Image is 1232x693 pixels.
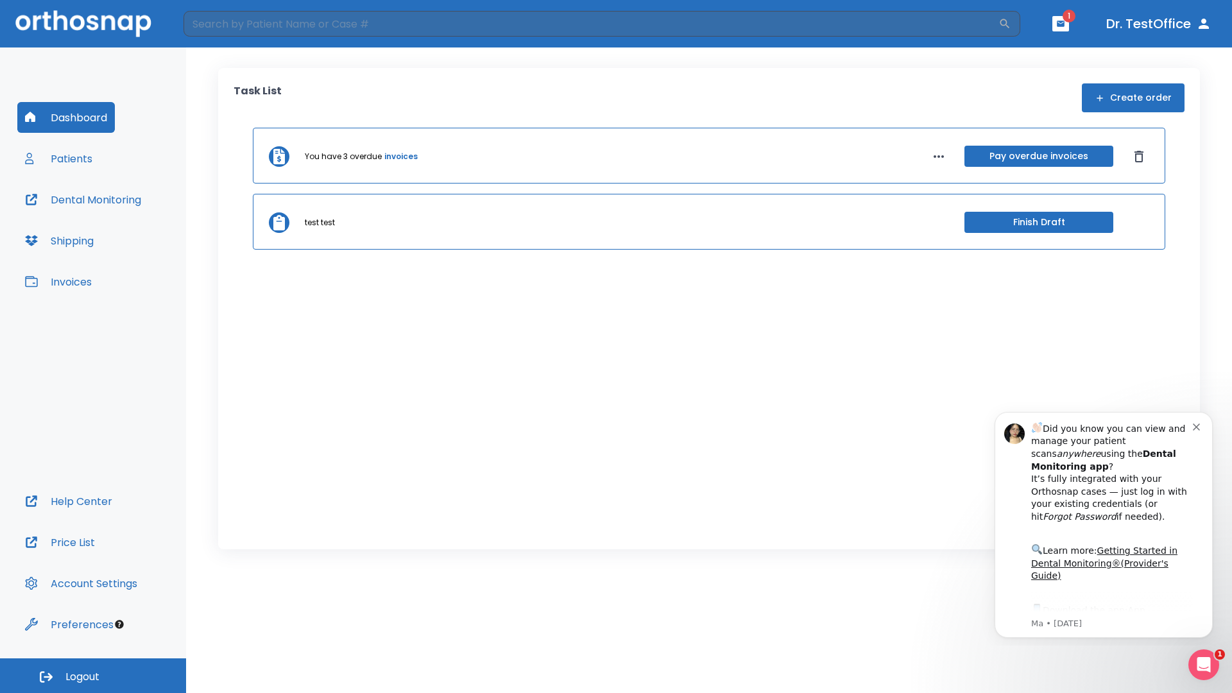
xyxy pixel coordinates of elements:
[15,10,151,37] img: Orthosnap
[1063,10,1075,22] span: 1
[975,400,1232,646] iframe: Intercom notifications message
[17,486,120,517] button: Help Center
[964,212,1113,233] button: Finish Draft
[56,218,218,229] p: Message from Ma, sent 4w ago
[56,205,170,228] a: App Store
[305,217,335,228] p: test test
[1215,649,1225,660] span: 1
[114,619,125,630] div: Tooltip anchor
[1129,146,1149,167] button: Dismiss
[17,266,99,297] button: Invoices
[56,201,218,267] div: Download the app: | ​ Let us know if you need help getting started!
[17,568,145,599] button: Account Settings
[65,670,99,684] span: Logout
[1188,649,1219,680] iframe: Intercom live chat
[1101,12,1217,35] button: Dr. TestOffice
[17,143,100,174] button: Patients
[17,225,101,256] button: Shipping
[17,184,149,215] button: Dental Monitoring
[17,102,115,133] button: Dashboard
[17,527,103,558] button: Price List
[184,11,998,37] input: Search by Patient Name or Case #
[234,83,282,112] p: Task List
[384,151,418,162] a: invoices
[305,151,382,162] p: You have 3 overdue
[218,20,228,30] button: Dismiss notification
[1082,83,1185,112] button: Create order
[964,146,1113,167] button: Pay overdue invoices
[17,609,121,640] button: Preferences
